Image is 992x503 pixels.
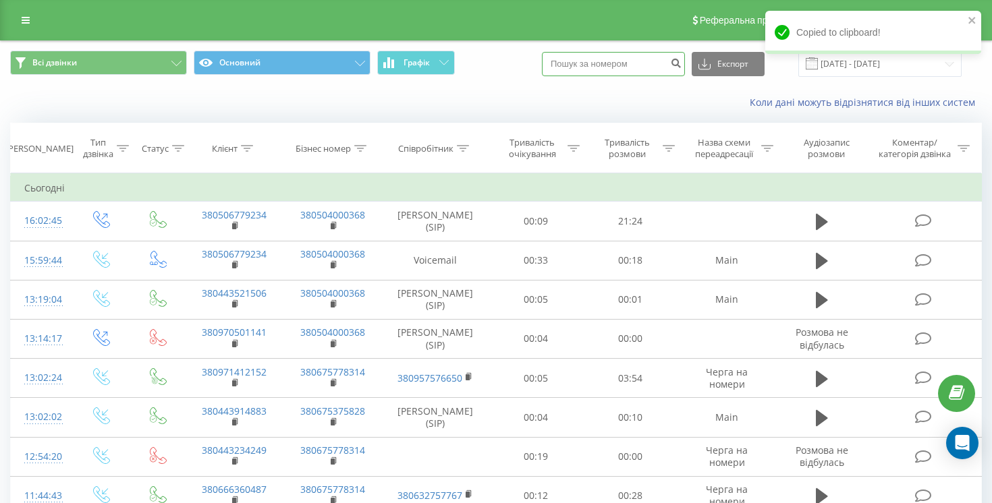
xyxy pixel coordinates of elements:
a: 380504000368 [300,247,365,260]
span: Розмова не відбулась [796,444,848,469]
td: Черга на номери [678,359,776,398]
span: Всі дзвінки [32,57,77,68]
td: 00:04 [488,398,582,437]
button: Експорт [692,52,765,76]
div: Тривалість розмови [595,137,659,160]
div: Статус [142,143,169,154]
a: 380666360487 [202,483,267,496]
a: Коли дані можуть відрізнятися вiд інших систем [750,96,982,109]
a: 380632757767 [397,489,462,502]
td: 00:10 [583,398,678,437]
div: 13:02:24 [24,365,57,391]
td: 00:05 [488,359,582,398]
div: Open Intercom Messenger [946,427,979,459]
a: 380970501141 [202,326,267,338]
td: [PERSON_NAME] (SIP) [382,280,488,319]
td: 21:24 [583,202,678,241]
a: 380443521506 [202,287,267,299]
button: Всі дзвінки [10,51,187,75]
span: Реферальна програма [700,15,799,26]
a: 380504000368 [300,208,365,221]
td: Main [678,280,776,319]
a: 380971412152 [202,365,267,378]
span: Розмова не відбулась [796,326,848,351]
td: Сьогодні [11,175,982,202]
td: [PERSON_NAME] (SIP) [382,202,488,241]
div: 13:19:04 [24,287,57,313]
a: 380506779234 [202,208,267,221]
div: Copied to clipboard! [765,11,981,54]
div: Аудіозапис розмови [789,137,864,160]
td: Черга на номери [678,437,776,476]
td: Voicemail [382,241,488,280]
button: Графік [377,51,455,75]
div: 12:54:20 [24,444,57,470]
a: 380675778314 [300,444,365,456]
td: 00:05 [488,280,582,319]
div: Тип дзвінка [83,137,113,160]
td: Main [678,241,776,280]
td: 03:54 [583,359,678,398]
td: 00:09 [488,202,582,241]
td: [PERSON_NAME] (SIP) [382,319,488,358]
a: 380675778314 [300,365,365,378]
span: Графік [404,58,430,67]
td: 00:00 [583,437,678,476]
td: 00:00 [583,319,678,358]
div: 15:59:44 [24,247,57,274]
div: 13:14:17 [24,326,57,352]
div: Бізнес номер [296,143,351,154]
div: Назва схеми переадресації [690,137,758,160]
a: 380504000368 [300,326,365,338]
div: [PERSON_NAME] [5,143,74,154]
a: 380443234249 [202,444,267,456]
td: [PERSON_NAME] (SIP) [382,398,488,437]
td: 00:19 [488,437,582,476]
input: Пошук за номером [542,52,685,76]
div: 16:02:45 [24,208,57,234]
td: 00:33 [488,241,582,280]
button: Основний [194,51,370,75]
td: 00:01 [583,280,678,319]
div: Коментар/категорія дзвінка [875,137,954,160]
a: 380504000368 [300,287,365,299]
td: Main [678,398,776,437]
div: Клієнт [212,143,238,154]
div: Співробітник [398,143,453,154]
div: 13:02:02 [24,404,57,430]
a: 380443914883 [202,405,267,417]
a: 380675375828 [300,405,365,417]
td: 00:04 [488,319,582,358]
a: 380675778314 [300,483,365,496]
a: 380957576650 [397,372,462,384]
button: close [968,15,977,28]
div: Тривалість очікування [501,137,565,160]
a: 380506779234 [202,247,267,260]
td: 00:18 [583,241,678,280]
